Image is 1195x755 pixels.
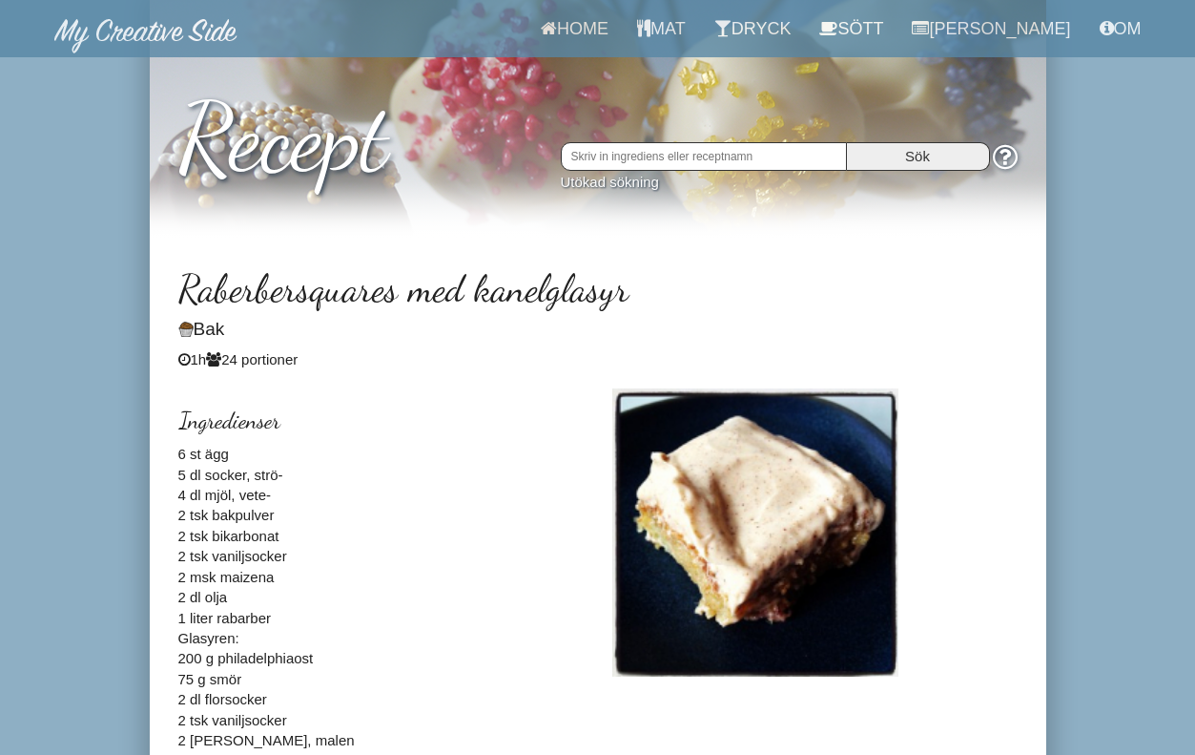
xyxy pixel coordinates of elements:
[178,320,1018,340] h4: Bak
[178,267,1018,309] h2: Raberbersquares med kanelglasyr
[164,388,598,750] div: 6 st ägg 5 dl socker, strö- 4 dl mjöl, vete- 2 tsk bakpulver 2 tsk bikarbonat 2 tsk vaniljsocker ...
[561,174,659,190] a: Utökad sökning
[178,322,194,337] img: Bak
[847,142,990,171] input: Sök
[178,66,1018,190] h1: Recept
[561,142,847,171] input: Skriv in ingrediens eller receptnamn
[178,409,584,433] h3: Ingredienser
[54,19,237,53] img: MyCreativeSide
[178,349,1018,369] div: 1h 24 portioner
[612,388,898,677] img: Receptbild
